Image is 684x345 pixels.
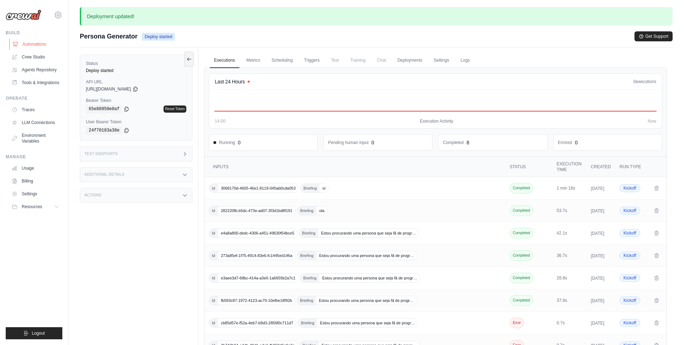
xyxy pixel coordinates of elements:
[575,139,578,146] div: 0
[209,319,218,327] span: Id
[297,206,316,215] span: Briefing
[327,53,343,67] span: Test
[346,53,370,67] span: Training is not available until the deployment is complete
[9,117,62,128] a: LLM Connections
[620,319,640,327] span: Kickoff
[591,208,605,213] time: [DATE]
[558,140,572,145] dd: Errored
[633,79,636,84] span: 0
[84,172,124,177] h3: Additional Details
[648,118,656,124] span: Now
[9,51,62,63] a: Crew Studio
[557,230,582,236] div: 42.1s
[620,164,641,169] span: Run Type
[86,68,186,73] div: Deploy started
[297,251,316,260] span: Briefing
[86,79,186,85] label: API URL
[316,251,417,260] span: Estou procurando uma persona que seja fã de progr…
[209,206,218,215] span: Id
[429,53,453,68] a: Settings
[84,193,102,197] h3: Actions
[557,253,582,258] div: 36.7s
[553,157,587,177] th: Execution Time
[466,139,469,146] div: 8
[591,231,605,236] time: [DATE]
[591,298,605,303] time: [DATE]
[80,31,138,41] span: Persona Generator
[298,319,317,327] span: Briefing
[300,274,319,282] span: Briefing
[209,296,218,305] span: Id
[6,10,41,20] img: Logo
[510,295,533,306] span: Completed
[301,184,320,192] span: Briefing
[209,251,218,260] span: Id
[84,152,118,156] h3: Test Endpoints
[9,77,62,88] a: Tools & Integrations
[215,78,245,85] h4: Last 24 Hours
[510,273,533,283] span: Completed
[209,184,218,192] span: Id
[213,140,235,145] span: Running
[9,175,62,187] a: Billing
[634,31,673,41] button: Get Support
[420,118,453,124] span: Execution Activity
[218,184,299,192] span: 3068170d-4605-46e1-8119-045ab0cda053
[318,229,419,237] span: Estou procurando uma persona que seja fã de progr…
[209,229,218,237] span: Id
[6,30,62,36] div: Build
[218,251,295,260] span: 273a85ef-1f75-4914-83e6-fc1445ed146a
[591,186,605,191] time: [DATE]
[86,98,186,103] label: Bearer Token
[6,154,62,160] div: Manage
[86,105,122,113] code: 65e88950e0af
[456,53,474,68] a: Logs
[86,119,186,125] label: User Bearer Token
[320,184,328,192] span: oi
[32,330,45,336] span: Logout
[620,207,640,215] span: Kickoff
[443,140,463,145] dd: Completed
[557,298,582,303] div: 37.9s
[328,140,368,145] dd: Pending human input
[317,319,418,327] span: Estou procurando uma persona que seja fã de progr…
[587,157,615,177] th: Created
[80,7,673,26] p: Deployment updated!
[6,327,62,339] button: Logout
[9,201,62,212] button: Resources
[218,274,298,282] span: e3aee3d7-68bc-414a-a3e0-1a6655b2a7c1
[218,296,295,305] span: fb593c87-1972-4123-ac70-10efbe18f92b
[6,96,62,101] div: Operate
[591,276,605,281] time: [DATE]
[86,61,186,66] label: Status
[591,253,605,258] time: [DATE]
[9,38,63,50] a: Automations
[620,274,640,282] span: Kickoff
[218,319,296,327] span: cb85d57e-f52a-4eb7-b9d3-2856f0c711d7
[9,64,62,76] a: Agents Repository
[204,157,507,177] th: Inputs
[210,53,239,68] a: Executions
[319,274,420,282] span: Estou procurando uma persona que seja fã de progr…
[9,163,62,174] a: Usage
[510,183,533,194] span: Completed
[267,53,297,68] a: Scheduling
[242,53,265,68] a: Metrics
[557,185,582,191] div: 1 min 16s
[557,275,582,281] div: 28.8s
[299,229,318,237] span: Briefing
[142,33,175,41] span: Deploy started
[297,296,316,305] span: Briefing
[9,104,62,115] a: Traces
[620,184,640,192] span: Kickoff
[373,53,390,67] span: Chat is not available until the deployment is complete
[620,229,640,237] span: Kickoff
[86,86,131,92] span: [URL][DOMAIN_NAME]
[316,296,416,305] span: Estou procurando uma persona que seja fã de progr…
[209,274,218,282] span: Id
[218,206,295,215] span: 282220fb-b5dc-473e-ad07-3f3d1bd8f191
[316,206,327,215] span: ola
[591,321,605,326] time: [DATE]
[86,126,122,135] code: 24f70183a38e
[557,208,582,213] div: 53.7s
